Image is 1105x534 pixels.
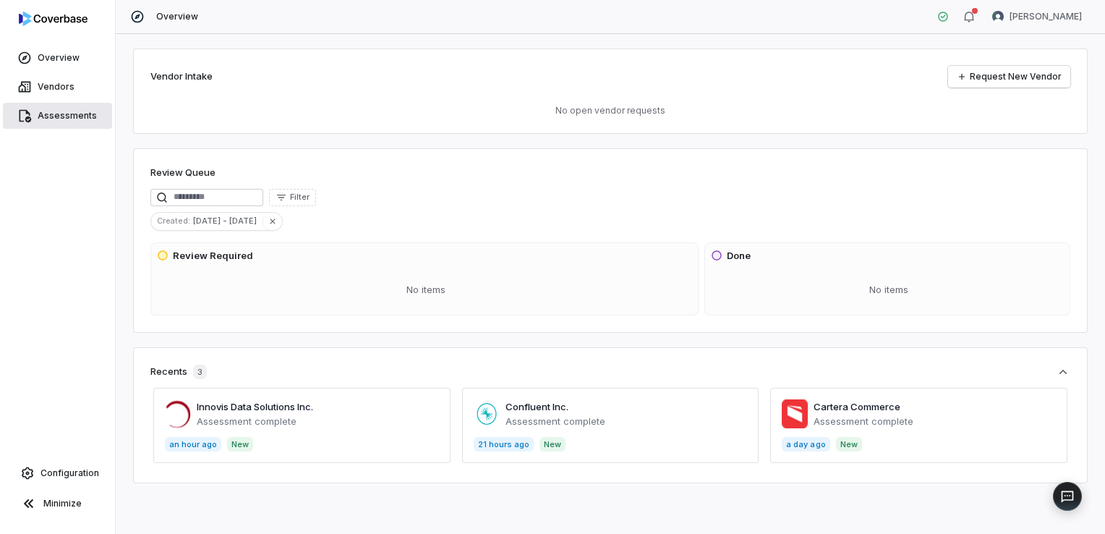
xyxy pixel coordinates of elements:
a: Innovis Data Solutions Inc. [197,401,313,412]
span: Minimize [43,498,82,509]
h2: Vendor Intake [150,69,213,84]
span: Overview [156,11,198,22]
a: Request New Vendor [948,66,1070,88]
button: Minimize [6,489,109,518]
span: Configuration [40,467,99,479]
p: No open vendor requests [150,105,1070,116]
span: [DATE] - [DATE] [193,214,263,227]
span: Overview [38,52,80,64]
a: Overview [3,45,112,71]
h1: Review Queue [150,166,216,180]
h3: Done [727,249,751,263]
span: Created : [151,214,193,227]
a: Assessments [3,103,112,129]
h3: Review Required [173,249,253,263]
div: No items [157,271,695,309]
a: Confluent Inc. [505,401,568,412]
img: logo-D7KZi-bG.svg [19,12,88,26]
button: Filter [269,189,316,206]
a: Configuration [6,460,109,486]
span: 3 [193,365,207,379]
span: Assessments [38,110,97,122]
span: Vendors [38,81,74,93]
span: Filter [290,192,310,203]
div: No items [711,271,1067,309]
button: Recents3 [150,365,1070,379]
div: Recents [150,365,207,379]
span: [PERSON_NAME] [1010,11,1082,22]
img: Travis Helton avatar [992,11,1004,22]
a: Cartera Commerce [814,401,900,412]
a: Vendors [3,74,112,100]
button: Travis Helton avatar[PERSON_NAME] [984,6,1091,27]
